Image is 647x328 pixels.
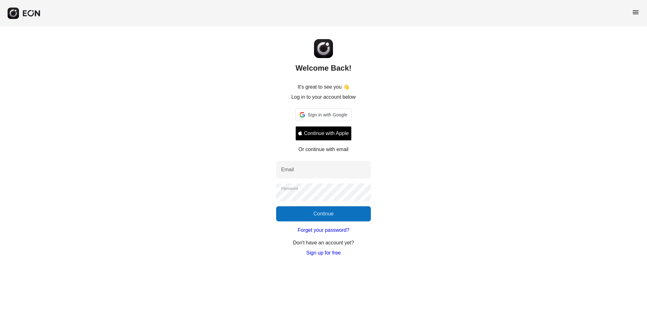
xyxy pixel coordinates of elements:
span: Sign in with Google [308,111,347,119]
button: Continue [276,206,371,221]
p: Log in to your account below [291,93,356,101]
p: Or continue with email [299,146,348,153]
div: Sign in with Google [295,108,351,121]
a: Forget your password? [298,226,349,234]
label: Password [281,186,298,191]
h2: Welcome Back! [296,63,352,73]
p: Don't have an account yet? [293,239,354,247]
label: Email [281,166,294,173]
p: It's great to see you 👋 [298,83,349,91]
a: Sign up for free [306,249,341,257]
span: menu [632,9,639,16]
button: Signin with apple ID [295,126,351,141]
